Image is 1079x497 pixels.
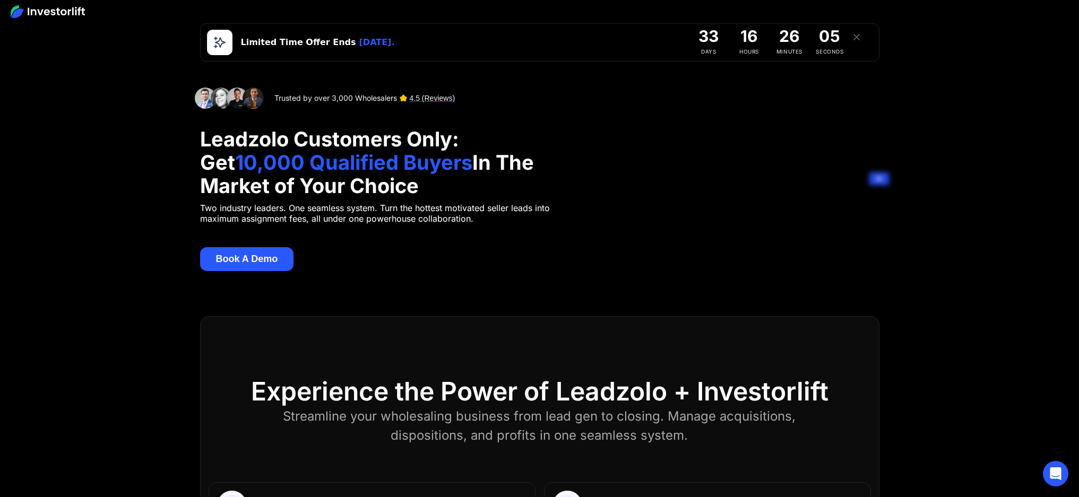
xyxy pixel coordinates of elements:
div: Minutes [773,46,807,57]
a: 4.5 (Reviews) [410,93,455,103]
div: Days [692,46,726,57]
div: Seconds [813,46,847,57]
div: Streamline your wholesaling business from lead gen to closing. Manage acquisitions, dispositions,... [274,407,804,445]
div: Trusted by over 3,000 Wholesalers [274,93,397,103]
div: 26 [773,28,807,44]
img: Star image [400,94,407,102]
span: 10,000 Qualified Buyers [235,150,472,175]
div: Limited Time Offer Ends [241,36,356,49]
div: 16 [732,28,766,44]
div: Open Intercom Messenger [1043,461,1068,486]
p: Two industry leaders. One seamless system. Turn the hottest motivated seller leads into maximum a... [200,203,574,224]
strong: [DATE]. [359,37,395,47]
div: Hours [732,46,766,57]
h1: Leadzolo Customers Only: Get In The Market of Your Choice [200,127,574,197]
div: 05 [813,28,847,44]
button: Book A Demo [200,247,294,271]
div: 33 [692,28,726,44]
div: Experience the Power of Leadzolo + Investorlift [251,376,828,407]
